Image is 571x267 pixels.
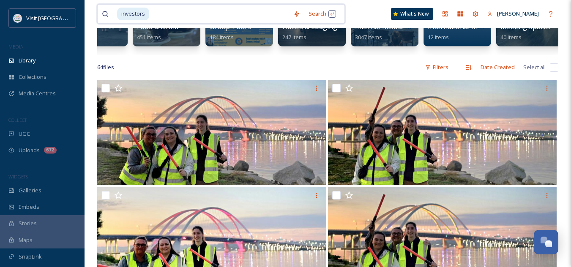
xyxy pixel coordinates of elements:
[44,147,57,154] div: 672
[26,14,92,22] span: Visit [GEOGRAPHIC_DATA]
[97,80,326,185] img: 20251003_063518.jpg
[97,63,114,71] span: 64 file s
[137,33,161,41] span: 451 items
[19,219,37,227] span: Stories
[534,230,558,254] button: Open Chat
[19,89,56,97] span: Media Centres
[19,73,46,81] span: Collections
[304,5,340,22] div: Search
[500,33,522,41] span: 40 items
[355,33,382,41] span: 3047 items
[19,186,41,194] span: Galleries
[19,253,42,261] span: SnapLink
[8,117,27,123] span: COLLECT
[8,173,28,180] span: WIDGETS
[282,33,306,41] span: 247 items
[483,5,543,22] a: [PERSON_NAME]
[210,33,234,41] span: 184 items
[19,236,33,244] span: Maps
[8,43,23,50] span: MEDIA
[19,57,36,65] span: Library
[421,59,453,76] div: Filters
[391,8,433,20] a: What's New
[328,80,557,185] img: 20251003_063507.jpg
[523,63,546,71] span: Select all
[428,33,449,41] span: 12 items
[19,203,39,211] span: Embeds
[19,146,40,154] span: Uploads
[117,8,149,20] span: investors
[497,10,539,17] span: [PERSON_NAME]
[19,130,30,138] span: UGC
[14,14,22,22] img: QCCVB_VISIT_vert_logo_4c_tagline_122019.svg
[476,59,519,76] div: Date Created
